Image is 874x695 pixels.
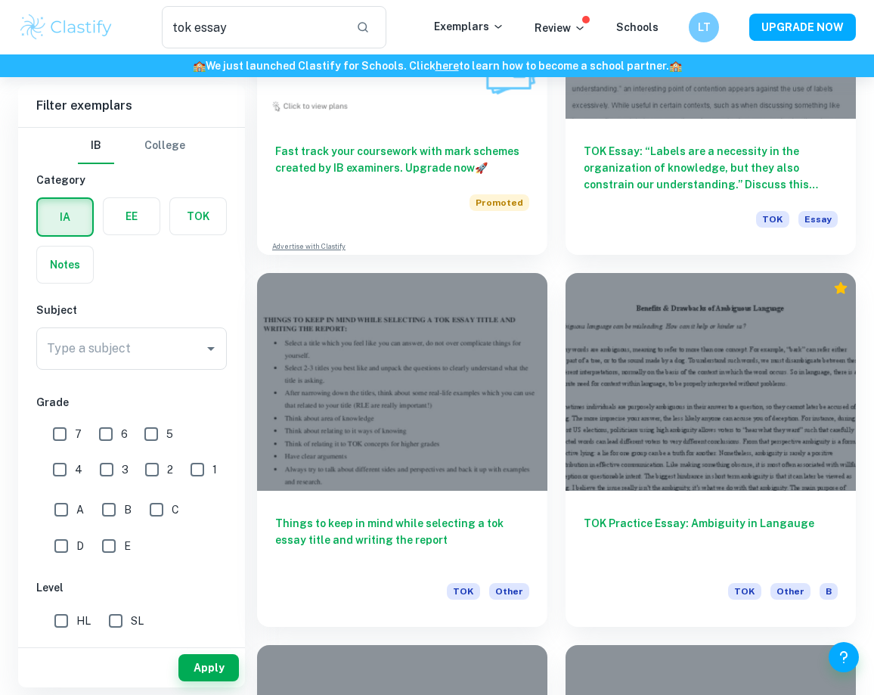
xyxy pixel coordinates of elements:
[122,461,129,478] span: 3
[18,85,245,127] h6: Filter exemplars
[584,515,838,565] h6: TOK Practice Essay: Ambiguity in Langauge
[36,172,227,188] h6: Category
[669,60,682,72] span: 🏫
[193,60,206,72] span: 🏫
[78,128,114,164] button: IB
[124,538,131,554] span: E
[36,394,227,411] h6: Grade
[170,198,226,234] button: TOK
[689,12,719,42] button: LT
[470,194,529,211] span: Promoted
[178,654,239,681] button: Apply
[76,613,91,629] span: HL
[829,642,859,672] button: Help and Feedback
[75,461,82,478] span: 4
[38,199,92,235] button: IA
[131,613,144,629] span: SL
[124,501,132,518] span: B
[584,143,838,193] h6: TOK Essay: “Labels are a necessity in the organization of knowledge, but they also constrain our ...
[749,14,856,41] button: UPGRADE NOW
[172,501,179,518] span: C
[3,57,871,74] h6: We just launched Clastify for Schools. Click to learn how to become a school partner.
[121,426,128,442] span: 6
[36,302,227,318] h6: Subject
[36,579,227,596] h6: Level
[434,18,504,35] p: Exemplars
[566,273,856,627] a: TOK Practice Essay: Ambiguity in LangaugeTOKOtherB
[770,583,810,600] span: Other
[75,426,82,442] span: 7
[76,538,84,554] span: D
[535,20,586,36] p: Review
[37,247,93,283] button: Notes
[820,583,838,600] span: B
[475,162,488,174] span: 🚀
[76,501,84,518] span: A
[616,21,659,33] a: Schools
[167,461,173,478] span: 2
[78,128,185,164] div: Filter type choice
[447,583,480,600] span: TOK
[489,583,529,600] span: Other
[104,198,160,234] button: EE
[257,273,547,627] a: Things to keep in mind while selecting a tok essay title and writing the reportTOKOther
[272,241,346,252] a: Advertise with Clastify
[756,211,789,228] span: TOK
[798,211,838,228] span: Essay
[212,461,217,478] span: 1
[275,515,529,565] h6: Things to keep in mind while selecting a tok essay title and writing the report
[18,12,114,42] img: Clastify logo
[200,338,222,359] button: Open
[435,60,459,72] a: here
[728,583,761,600] span: TOK
[162,6,343,48] input: Search for any exemplars...
[166,426,173,442] span: 5
[275,143,529,176] h6: Fast track your coursework with mark schemes created by IB examiners. Upgrade now
[833,281,848,296] div: Premium
[696,19,713,36] h6: LT
[144,128,185,164] button: College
